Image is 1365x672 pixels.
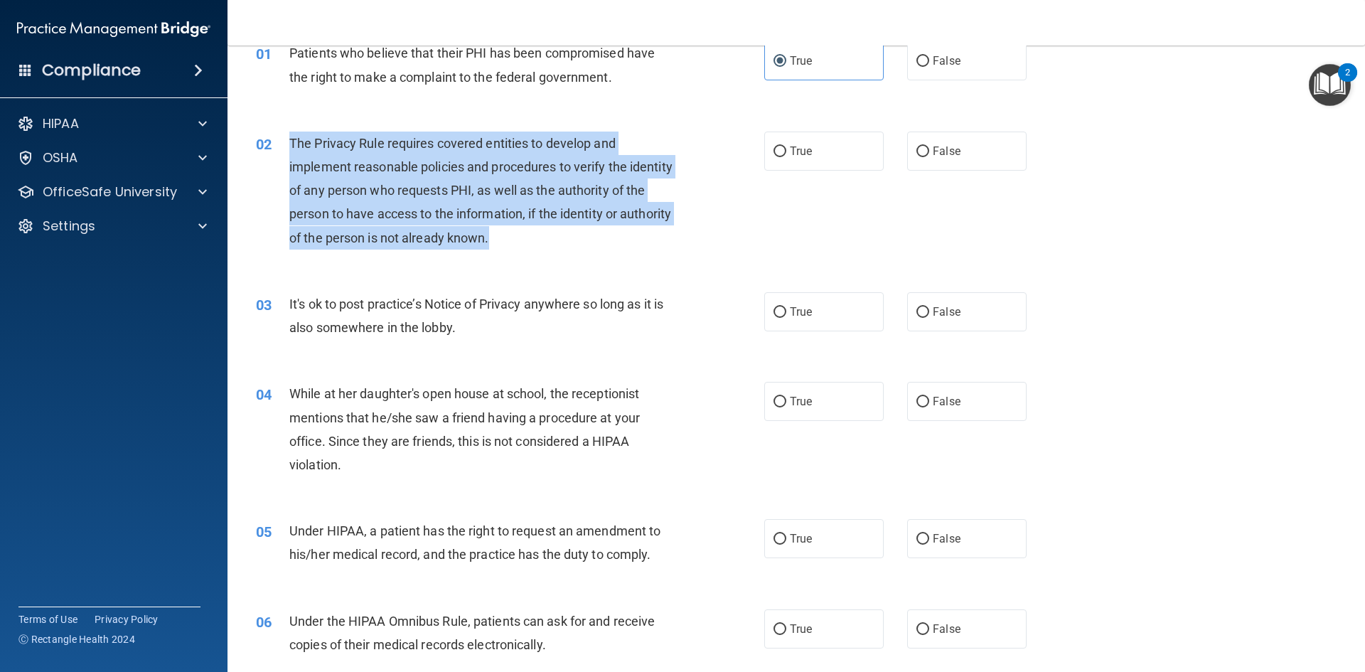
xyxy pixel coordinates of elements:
[773,397,786,407] input: True
[773,624,786,635] input: True
[916,397,929,407] input: False
[289,46,655,84] span: Patients who believe that their PHI has been compromised have the right to make a complaint to th...
[256,523,272,540] span: 05
[916,534,929,545] input: False
[42,60,141,80] h4: Compliance
[256,386,272,403] span: 04
[43,149,78,166] p: OSHA
[773,307,786,318] input: True
[933,532,960,545] span: False
[916,307,929,318] input: False
[17,218,207,235] a: Settings
[17,15,210,43] img: PMB logo
[790,622,812,636] span: True
[933,395,960,408] span: False
[790,54,812,68] span: True
[916,146,929,157] input: False
[933,54,960,68] span: False
[933,144,960,158] span: False
[289,386,640,472] span: While at her daughter's open house at school, the receptionist mentions that he/she saw a friend ...
[790,305,812,319] span: True
[17,149,207,166] a: OSHA
[289,523,660,562] span: Under HIPAA, a patient has the right to request an amendment to his/her medical record, and the p...
[289,136,673,245] span: The Privacy Rule requires covered entities to develop and implement reasonable policies and proce...
[790,144,812,158] span: True
[43,115,79,132] p: HIPAA
[18,612,77,626] a: Terms of Use
[916,56,929,67] input: False
[43,183,177,201] p: OfficeSafe University
[1309,64,1351,106] button: Open Resource Center, 2 new notifications
[289,297,663,335] span: It's ok to post practice’s Notice of Privacy anywhere so long as it is also somewhere in the lobby.
[773,56,786,67] input: True
[790,532,812,545] span: True
[256,614,272,631] span: 06
[773,146,786,157] input: True
[790,395,812,408] span: True
[289,614,655,652] span: Under the HIPAA Omnibus Rule, patients can ask for and receive copies of their medical records el...
[773,534,786,545] input: True
[1345,73,1350,91] div: 2
[17,183,207,201] a: OfficeSafe University
[18,632,135,646] span: Ⓒ Rectangle Health 2024
[95,612,159,626] a: Privacy Policy
[17,115,207,132] a: HIPAA
[256,136,272,153] span: 02
[933,305,960,319] span: False
[256,297,272,314] span: 03
[256,46,272,63] span: 01
[933,622,960,636] span: False
[43,218,95,235] p: Settings
[916,624,929,635] input: False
